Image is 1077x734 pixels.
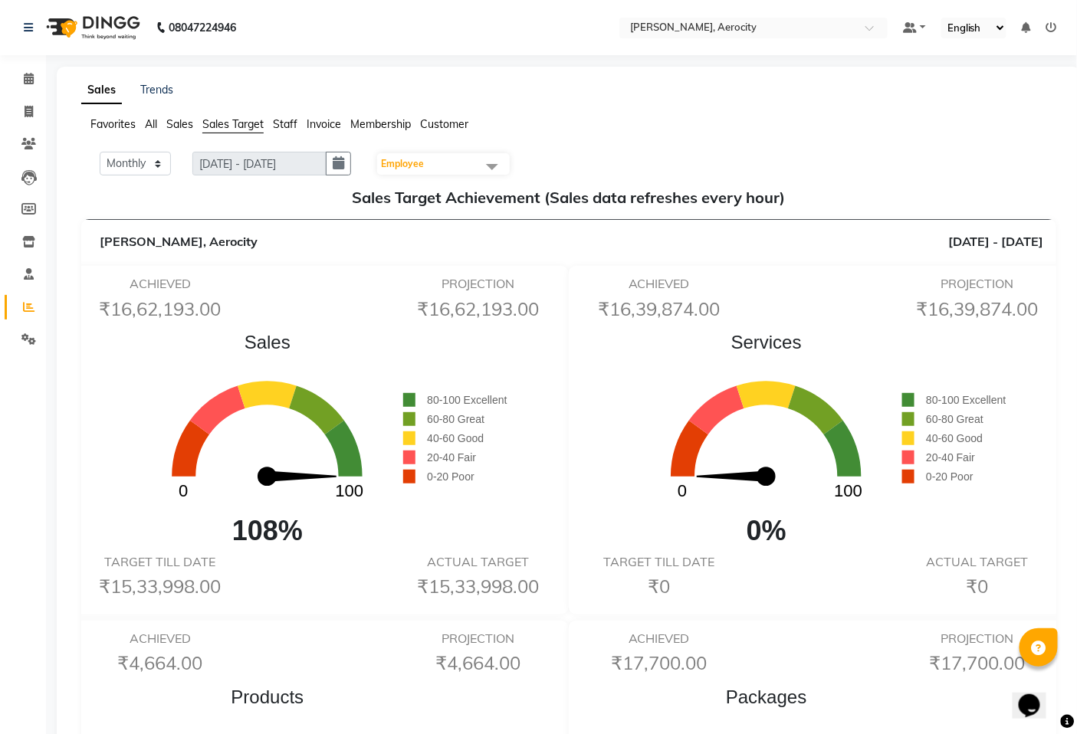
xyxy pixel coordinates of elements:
[591,652,727,674] h6: ₹17,700.00
[410,555,547,569] h6: ACTUAL TARGET
[909,555,1046,569] h6: ACTUAL TARGET
[166,117,193,131] span: Sales
[92,575,228,598] h6: ₹15,33,998.00
[273,117,297,131] span: Staff
[926,432,983,444] span: 40-60 Good
[410,277,547,291] h6: PROJECTION
[410,631,547,646] h6: PROJECTION
[81,77,122,104] a: Sales
[630,683,902,711] span: Packages
[630,510,902,552] span: 0%
[909,575,1046,598] h6: ₹0
[131,683,403,711] span: Products
[202,117,264,131] span: Sales Target
[909,298,1046,320] h6: ₹16,39,874.00
[92,652,228,674] h6: ₹4,664.00
[909,652,1046,674] h6: ₹17,700.00
[948,232,1044,251] span: [DATE] - [DATE]
[90,117,136,131] span: Favorites
[420,117,468,131] span: Customer
[1013,673,1062,719] iframe: chat widget
[427,451,476,464] span: 20-40 Fair
[350,117,411,131] span: Membership
[410,298,547,320] h6: ₹16,62,193.00
[92,277,228,291] h6: ACHIEVED
[92,555,228,569] h6: TARGET TILL DATE
[427,470,474,483] span: 0-20 Poor
[140,83,173,97] a: Trends
[92,631,228,646] h6: ACHIEVED
[909,631,1046,646] h6: PROJECTION
[909,277,1046,291] h6: PROJECTION
[410,575,547,598] h6: ₹15,33,998.00
[926,451,975,464] span: 20-40 Fair
[427,413,484,425] span: 60-80 Great
[131,510,403,552] span: 108%
[410,652,547,674] h6: ₹4,664.00
[336,482,364,501] text: 100
[100,234,258,249] span: [PERSON_NAME], Aerocity
[179,482,189,501] text: 0
[427,394,507,406] span: 80-100 Excellent
[39,6,144,49] img: logo
[307,117,341,131] span: Invoice
[145,117,157,131] span: All
[94,188,1044,207] h5: Sales Target Achievement (Sales data refreshes every hour)
[169,6,236,49] b: 08047224946
[591,277,727,291] h6: ACHIEVED
[192,152,327,175] input: DD/MM/YYYY-DD/MM/YYYY
[591,298,727,320] h6: ₹16,39,874.00
[591,631,727,646] h6: ACHIEVED
[92,298,228,320] h6: ₹16,62,193.00
[381,158,424,169] span: Employee
[131,329,403,356] span: Sales
[591,575,727,598] h6: ₹0
[678,482,688,501] text: 0
[835,482,863,501] text: 100
[926,413,983,425] span: 60-80 Great
[591,555,727,569] h6: TARGET TILL DATE
[926,394,1006,406] span: 80-100 Excellent
[427,432,484,444] span: 40-60 Good
[630,329,902,356] span: Services
[926,470,973,483] span: 0-20 Poor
